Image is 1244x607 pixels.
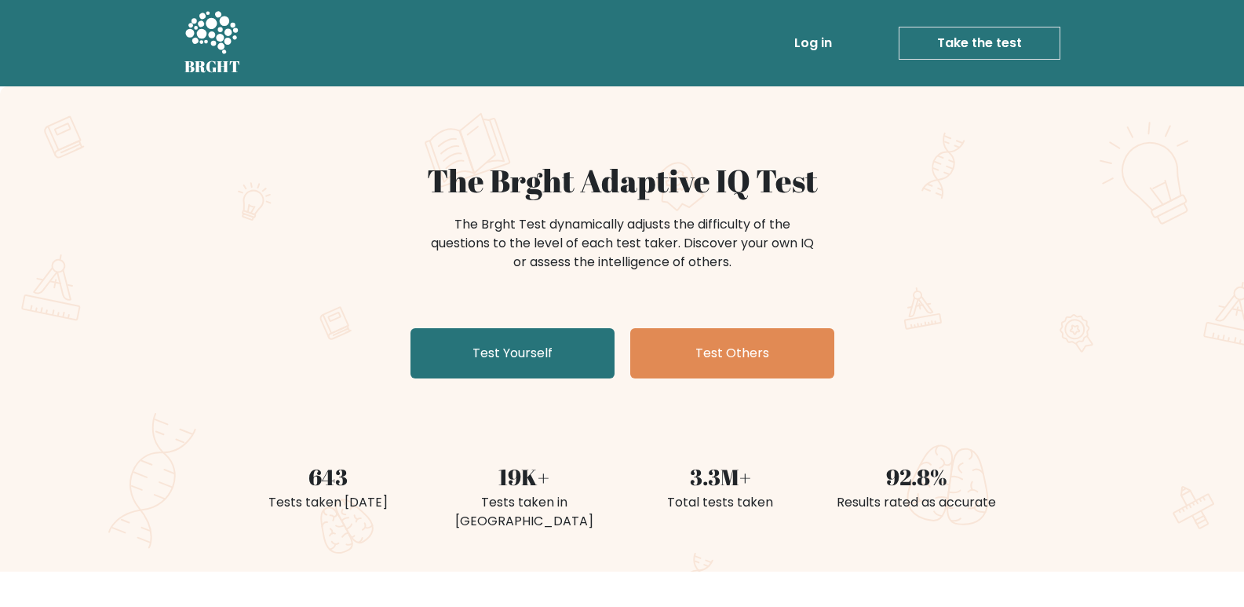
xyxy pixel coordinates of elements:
[184,6,241,80] a: BRGHT
[632,460,809,493] div: 3.3M+
[184,57,241,76] h5: BRGHT
[426,215,819,272] div: The Brght Test dynamically adjusts the difficulty of the questions to the level of each test take...
[436,493,613,531] div: Tests taken in [GEOGRAPHIC_DATA]
[828,460,1005,493] div: 92.8%
[239,493,417,512] div: Tests taken [DATE]
[410,328,615,378] a: Test Yourself
[436,460,613,493] div: 19K+
[632,493,809,512] div: Total tests taken
[239,460,417,493] div: 643
[239,162,1005,199] h1: The Brght Adaptive IQ Test
[788,27,838,59] a: Log in
[630,328,834,378] a: Test Others
[828,493,1005,512] div: Results rated as accurate
[899,27,1060,60] a: Take the test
